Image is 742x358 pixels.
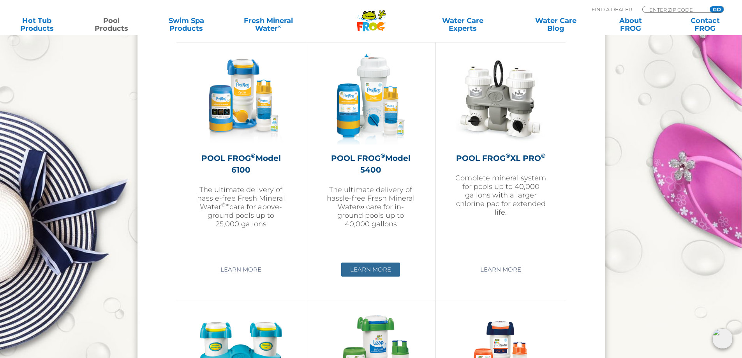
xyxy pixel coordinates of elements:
a: Learn More [341,263,400,277]
input: GO [710,6,724,12]
a: POOL FROG®XL PRO®Complete mineral system for pools up to 40,000 gallons with a larger chlorine pa... [455,54,546,257]
a: Fresh MineralWater∞ [232,17,305,32]
sup: ® [506,152,510,159]
h2: POOL FROG XL PRO [455,152,546,164]
a: POOL FROG®Model 6100The ultimate delivery of hassle-free Fresh Mineral Water®∞care for above-grou... [196,54,286,257]
sup: ®∞ [221,201,229,208]
sup: ® [381,152,385,159]
a: Water CareBlog [527,17,585,32]
p: The ultimate delivery of hassle-free Fresh Mineral Water care for above-ground pools up to 25,000... [196,185,286,228]
img: pool-frog-5400-featured-img-v2-300x300.png [326,54,416,145]
h2: POOL FROG Model 5400 [326,152,416,176]
sup: ® [251,152,256,159]
p: Complete mineral system for pools up to 40,000 gallons with a larger chlorine pac for extended life. [455,174,546,217]
img: openIcon [712,328,733,349]
sup: ® [541,152,546,159]
a: Water CareExperts [416,17,510,32]
h2: POOL FROG Model 6100 [196,152,286,176]
a: Swim SpaProducts [157,17,215,32]
img: XL-PRO-v2-300x300.jpg [456,54,546,145]
a: Learn More [471,263,530,277]
a: POOL FROG®Model 5400The ultimate delivery of hassle-free Fresh Mineral Water∞ care for in-ground ... [326,54,416,257]
input: Zip Code Form [649,6,701,13]
a: ContactFROG [676,17,734,32]
a: Learn More [211,263,270,277]
img: pool-frog-6100-featured-img-v3-300x300.png [196,54,286,145]
a: PoolProducts [83,17,141,32]
sup: ∞ [278,23,282,29]
a: AboutFROG [601,17,659,32]
p: The ultimate delivery of hassle-free Fresh Mineral Water∞ care for in-ground pools up to 40,000 g... [326,185,416,228]
p: Find A Dealer [592,6,632,13]
a: Hot TubProducts [8,17,66,32]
